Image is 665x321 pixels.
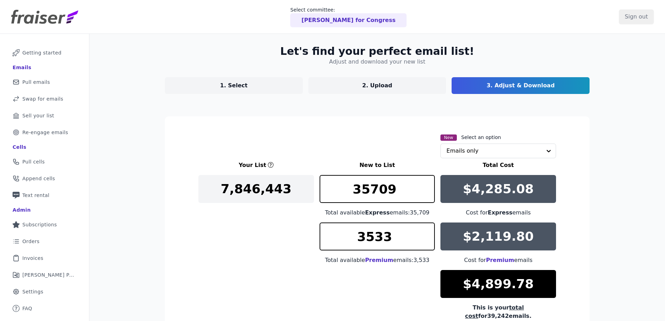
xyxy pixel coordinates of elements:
[22,129,68,136] span: Re-engage emails
[461,134,501,141] label: Select an option
[22,175,55,182] span: Append cells
[308,77,446,94] a: 2. Upload
[290,6,407,13] p: Select committee:
[440,304,556,320] div: This is your for 39,242 emails.
[290,6,407,27] a: Select committee: [PERSON_NAME] for Congress
[329,58,425,66] h4: Adjust and download your new list
[280,45,474,58] h2: Let's find your perfect email list!
[22,79,50,86] span: Pull emails
[463,229,534,243] p: $2,119.80
[6,188,83,203] a: Text rental
[6,74,83,90] a: Pull emails
[6,234,83,249] a: Orders
[6,108,83,123] a: Sell your list
[463,277,534,291] p: $4,899.78
[488,209,513,216] span: Express
[22,49,61,56] span: Getting started
[6,250,83,266] a: Invoices
[463,182,534,196] p: $4,285.08
[619,9,654,24] input: Sign out
[22,192,50,199] span: Text rental
[22,221,57,228] span: Subscriptions
[320,161,435,169] h3: New to List
[11,10,78,24] img: Fraiser Logo
[301,16,395,24] p: [PERSON_NAME] for Congress
[6,45,83,60] a: Getting started
[320,209,435,217] div: Total available emails: 35,709
[6,267,83,283] a: [PERSON_NAME] Performance
[22,305,32,312] span: FAQ
[440,209,556,217] div: Cost for emails
[22,271,75,278] span: [PERSON_NAME] Performance
[22,288,43,295] span: Settings
[487,81,555,90] p: 3. Adjust & Download
[6,217,83,232] a: Subscriptions
[365,209,390,216] span: Express
[6,301,83,316] a: FAQ
[13,144,26,151] div: Cells
[220,81,248,90] p: 1. Select
[452,77,590,94] a: 3. Adjust & Download
[22,95,63,102] span: Swap for emails
[13,206,31,213] div: Admin
[440,134,456,141] span: New
[440,161,556,169] h3: Total Cost
[320,256,435,264] div: Total available emails: 3,533
[6,284,83,299] a: Settings
[6,171,83,186] a: Append cells
[362,81,392,90] p: 2. Upload
[6,154,83,169] a: Pull cells
[221,182,292,196] p: 7,846,443
[165,77,303,94] a: 1. Select
[365,257,393,263] span: Premium
[6,125,83,140] a: Re-engage emails
[486,257,514,263] span: Premium
[22,255,43,262] span: Invoices
[13,64,31,71] div: Emails
[239,161,266,169] h3: Your List
[22,238,39,245] span: Orders
[22,112,54,119] span: Sell your list
[6,91,83,107] a: Swap for emails
[22,158,45,165] span: Pull cells
[440,256,556,264] div: Cost for emails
